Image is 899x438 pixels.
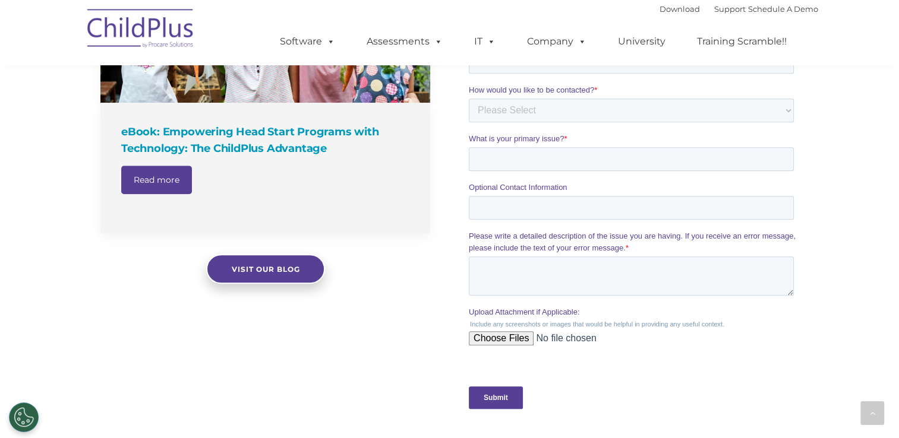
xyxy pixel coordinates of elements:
font: | [660,4,818,14]
a: University [606,30,677,53]
a: Software [268,30,347,53]
span: Visit our blog [231,265,299,274]
a: IT [462,30,507,53]
a: Company [515,30,598,53]
a: Training Scramble!! [685,30,799,53]
a: Assessments [355,30,455,53]
a: Support [714,4,746,14]
h4: eBook: Empowering Head Start Programs with Technology: The ChildPlus Advantage [121,123,412,157]
a: Schedule A Demo [748,4,818,14]
a: Download [660,4,700,14]
a: Visit our blog [206,254,325,284]
img: ChildPlus by Procare Solutions [81,1,200,60]
iframe: Chat Widget [705,310,899,438]
a: Read more [121,166,192,194]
